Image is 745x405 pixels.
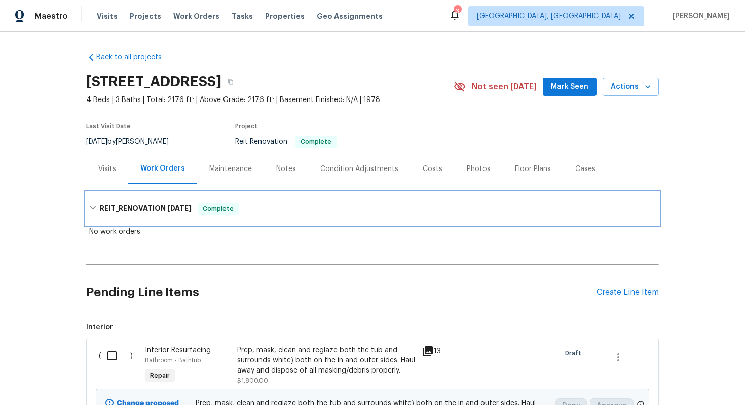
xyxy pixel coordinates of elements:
div: Photos [467,164,491,174]
div: Notes [276,164,296,174]
span: Work Orders [173,11,219,21]
span: 4 Beds | 3 Baths | Total: 2176 ft² | Above Grade: 2176 ft² | Basement Finished: N/A | 1978 [86,95,454,105]
div: Cases [575,164,595,174]
div: Condition Adjustments [320,164,398,174]
button: Actions [603,78,659,96]
span: Project [235,123,257,129]
span: Actions [611,81,651,93]
span: Tasks [232,13,253,20]
div: 13 [422,345,462,357]
span: [GEOGRAPHIC_DATA], [GEOGRAPHIC_DATA] [477,11,621,21]
div: No work orders. [89,227,656,237]
h2: [STREET_ADDRESS] [86,77,221,87]
span: Maestro [34,11,68,21]
span: Geo Assignments [317,11,383,21]
span: Visits [97,11,118,21]
span: Repair [146,370,174,381]
span: Draft [565,348,585,358]
span: Mark Seen [551,81,588,93]
div: Create Line Item [597,288,659,297]
span: Not seen [DATE] [472,82,537,92]
h2: Pending Line Items [86,269,597,316]
button: Mark Seen [543,78,597,96]
div: by [PERSON_NAME] [86,136,181,148]
div: Maintenance [209,164,252,174]
span: Projects [130,11,161,21]
span: [DATE] [167,205,192,212]
div: ( ) [96,342,142,389]
h6: REIT_RENOVATION [100,203,192,215]
button: Copy Address [221,73,240,91]
span: Last Visit Date [86,123,131,129]
div: Floor Plans [515,164,551,174]
div: Work Orders [140,163,185,174]
span: Properties [265,11,305,21]
span: [DATE] [86,138,107,145]
span: Complete [296,139,336,145]
div: 3 [454,6,461,16]
span: Interior Resurfacing [145,347,211,354]
div: Prep, mask, clean and reglaze both the tub and surrounds white) both on the in and outer sides. H... [237,345,416,376]
span: Interior [86,322,659,332]
span: Complete [199,204,238,214]
span: Reit Renovation [235,138,337,145]
div: Visits [98,164,116,174]
span: [PERSON_NAME] [668,11,730,21]
div: Costs [423,164,442,174]
div: REIT_RENOVATION [DATE]Complete [86,192,659,225]
span: $1,800.00 [237,378,268,384]
span: Bathroom - Bathtub [145,357,201,363]
a: Back to all projects [86,52,183,62]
